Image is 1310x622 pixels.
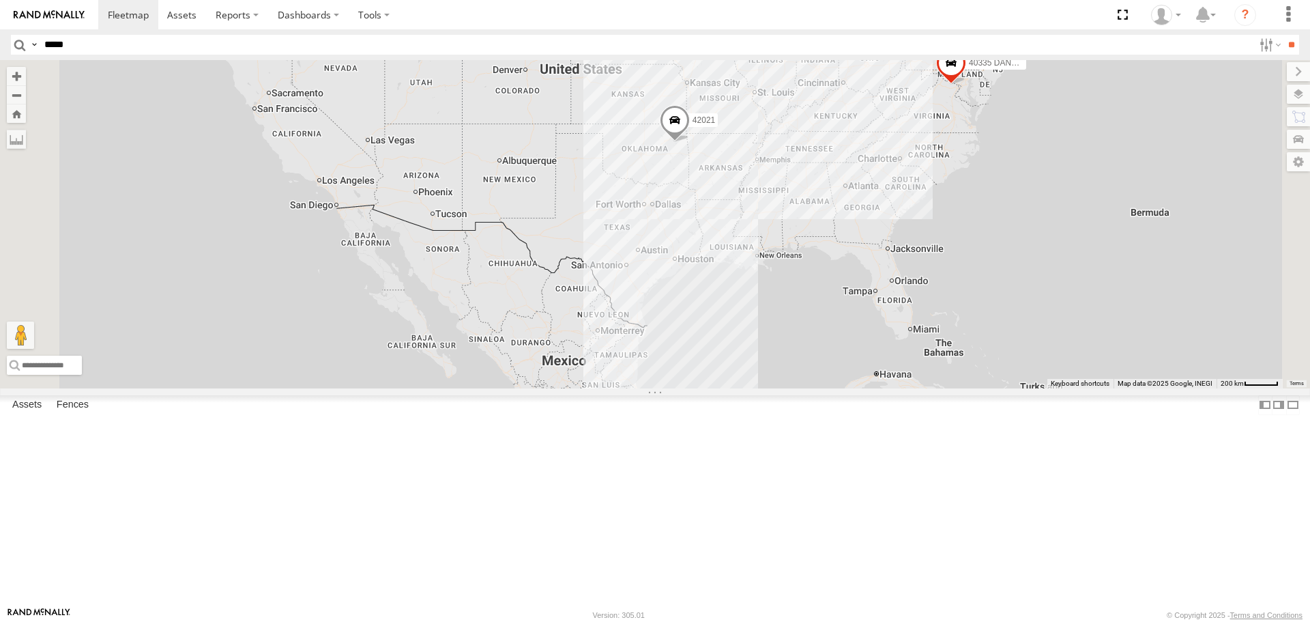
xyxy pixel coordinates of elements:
[593,611,645,619] div: Version: 305.01
[7,322,34,349] button: Drag Pegman onto the map to open Street View
[1272,395,1285,415] label: Dock Summary Table to the Right
[5,396,48,415] label: Assets
[1234,4,1256,26] i: ?
[1118,380,1212,387] span: Map data ©2025 Google, INEGI
[1286,395,1300,415] label: Hide Summary Table
[1258,395,1272,415] label: Dock Summary Table to the Left
[29,35,40,55] label: Search Query
[50,396,96,415] label: Fences
[8,608,70,622] a: Visit our Website
[7,67,26,85] button: Zoom in
[1167,611,1302,619] div: © Copyright 2025 -
[1254,35,1283,55] label: Search Filter Options
[969,59,1029,68] span: 40335 DAÑADO
[693,116,715,126] span: 42021
[1146,5,1186,25] div: Carlos Ortiz
[1217,379,1283,388] button: Map Scale: 200 km per 47 pixels
[1221,380,1244,387] span: 200 km
[1287,152,1310,171] label: Map Settings
[1051,379,1109,388] button: Keyboard shortcuts
[1230,611,1302,619] a: Terms and Conditions
[7,104,26,123] button: Zoom Home
[7,85,26,104] button: Zoom out
[14,10,85,20] img: rand-logo.svg
[1290,380,1304,386] a: Terms
[7,130,26,149] label: Measure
